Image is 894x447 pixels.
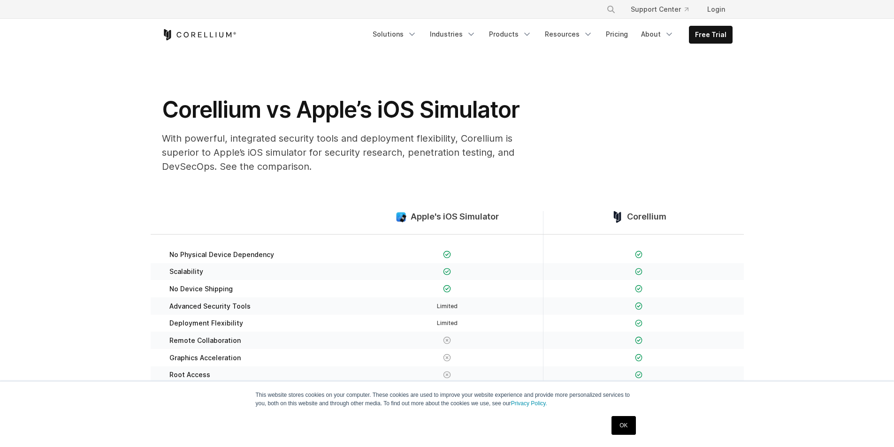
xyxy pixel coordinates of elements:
span: Scalability [169,267,203,276]
span: Deployment Flexibility [169,319,243,327]
a: Solutions [367,26,422,43]
img: Checkmark [635,371,643,379]
img: Checkmark [635,354,643,362]
a: Support Center [623,1,696,18]
span: Limited [437,303,458,310]
img: X [443,336,451,344]
p: With powerful, integrated security tools and deployment flexibility, Corellium is superior to App... [162,131,537,174]
span: Limited [437,319,458,326]
a: Free Trial [689,26,732,43]
a: Products [483,26,537,43]
span: No Physical Device Dependency [169,250,274,259]
a: OK [611,416,635,435]
a: Pricing [600,26,634,43]
span: Corellium [627,212,666,222]
img: Checkmark [635,268,643,276]
a: About [635,26,680,43]
img: X [443,371,451,379]
img: Checkmark [635,336,643,344]
a: Login [700,1,733,18]
span: Root Access [169,371,210,379]
span: Graphics Acceleration [169,354,241,362]
img: Checkmark [443,250,451,258]
a: Industries [424,26,481,43]
img: Checkmark [635,319,643,327]
a: Privacy Policy. [511,400,547,407]
a: Corellium Home [162,29,237,40]
img: Checkmark [635,250,643,258]
img: X [443,354,451,362]
span: Advanced Security Tools [169,302,251,311]
img: compare_ios-simulator--large [395,211,407,223]
p: This website stores cookies on your computer. These cookies are used to improve your website expe... [256,391,639,408]
img: Checkmark [635,302,643,310]
h1: Corellium vs Apple’s iOS Simulator [162,96,537,124]
div: Navigation Menu [367,26,733,44]
button: Search [603,1,619,18]
span: Apple's iOS Simulator [411,212,499,222]
a: Resources [539,26,598,43]
span: No Device Shipping [169,285,233,293]
div: Navigation Menu [595,1,733,18]
span: Remote Collaboration [169,336,241,345]
img: Checkmark [635,285,643,293]
img: Checkmark [443,285,451,293]
img: Checkmark [443,268,451,276]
